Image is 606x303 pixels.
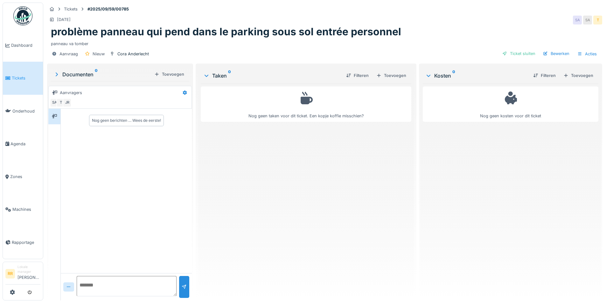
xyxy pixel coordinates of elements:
div: Aanvragers [60,90,82,96]
li: RR [5,269,15,279]
a: Zones [3,160,43,193]
div: [DATE] [57,17,71,23]
a: Onderhoud [3,95,43,127]
div: Lokale manager [17,265,40,274]
div: Cora Anderlecht [117,51,149,57]
div: Tickets [64,6,78,12]
div: panneau va tomber [51,38,598,47]
div: Kosten [425,72,528,79]
sup: 0 [95,71,98,78]
div: SA [573,16,582,24]
div: Documenten [53,71,152,78]
div: SA [583,16,592,24]
a: Tickets [3,62,43,94]
span: Onderhoud [12,108,40,114]
sup: 0 [452,72,455,79]
div: Toevoegen [561,71,596,80]
h1: problème panneau qui pend dans le parking sous sol entrée personnel [51,26,401,38]
div: T [56,98,65,107]
div: Filteren [344,71,371,80]
div: Nog geen berichten … Wees de eerste! [92,118,161,123]
div: Toevoegen [152,70,187,79]
span: Dashboard [11,42,40,48]
div: T [593,16,602,24]
div: Filteren [531,71,558,80]
div: Bewerken [540,49,572,58]
div: Toevoegen [374,71,409,80]
div: Ticket sluiten [500,49,538,58]
a: Agenda [3,127,43,160]
a: Dashboard [3,29,43,62]
sup: 0 [228,72,231,79]
div: Nog geen kosten voor dit ticket [427,89,594,119]
span: Zones [10,174,40,180]
img: Badge_color-CXgf-gQk.svg [13,6,32,25]
div: Nog geen taken voor dit ticket. Een kopje koffie misschien? [205,89,407,119]
li: [PERSON_NAME] [17,265,40,283]
strong: #2025/09/59/00785 [85,6,131,12]
div: Nieuw [93,51,105,57]
div: Taken [203,72,341,79]
a: RR Lokale manager[PERSON_NAME] [5,265,40,285]
span: Rapportage [12,239,40,245]
div: JR [63,98,72,107]
span: Agenda [10,141,40,147]
div: Aanvraag [59,51,78,57]
div: SA [50,98,59,107]
span: Machines [12,206,40,212]
a: Rapportage [3,226,43,259]
span: Tickets [12,75,40,81]
div: Acties [575,49,600,59]
a: Machines [3,193,43,226]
